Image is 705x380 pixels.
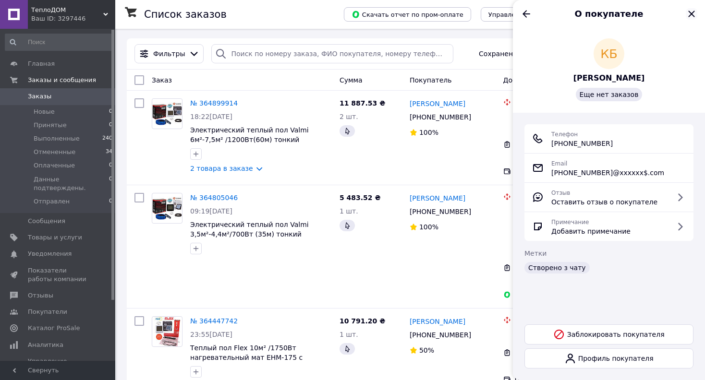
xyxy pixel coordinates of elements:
[551,168,664,178] span: [PHONE_NUMBER]@xxxxxx$.com
[580,91,639,98] span: Еще нет заказов
[28,324,80,332] span: Каталог ProSale
[106,148,112,156] span: 34
[152,98,182,129] a: Фото товару
[152,76,172,84] span: Заказ
[340,99,385,107] span: 11 887.53 ₴
[419,129,438,136] span: 100%
[34,107,55,116] span: Новые
[481,7,571,22] button: Управление статусами
[28,291,53,300] span: Отзывы
[34,134,80,143] span: Выполненные
[340,317,385,325] span: 10 791.20 ₴
[34,148,75,156] span: Отмененные
[524,249,547,257] span: Метки
[575,9,644,19] span: О покупателе
[410,99,465,108] a: [PERSON_NAME]
[28,92,51,101] span: Заказы
[31,14,115,23] div: Ваш ID: 3297446
[551,160,567,167] span: Email
[419,223,438,231] span: 100%
[28,341,63,349] span: Аналитика
[344,7,471,22] button: Скачать отчет по пром-оплате
[152,316,182,347] a: Фото товару
[28,76,96,84] span: Заказы и сообщения
[686,8,697,20] button: Закрыть
[408,205,473,218] div: [PHONE_NUMBER]
[573,73,645,84] a: [PERSON_NAME]
[109,175,112,192] span: 0
[551,139,613,148] span: [PHONE_NUMBER]
[152,197,182,219] img: Фото товару
[600,45,618,63] span: КБ
[109,121,112,130] span: 0
[340,113,358,120] span: 2 шт.
[479,49,563,59] span: Сохраненные фильтры:
[109,197,112,206] span: 0
[190,221,309,257] a: Электрический теплый пол Valmi 3,5м²-4,4м²/700Вт (35м) тонкий греющий кабель под плитку c терморе...
[503,76,570,84] span: Доставка и оплата
[102,134,112,143] span: 240
[340,194,381,202] span: 5 483.52 ₴
[190,317,238,325] a: № 364447742
[190,99,238,107] a: № 364899914
[211,44,453,63] input: Поиск по номеру заказа, ФИО покупателя, номеру телефона, Email, номеру накладной
[524,324,693,344] button: Заблокировать покупателя
[34,121,67,130] span: Принятые
[28,217,65,226] span: Сообщения
[153,49,185,59] span: Фильтры
[190,207,232,215] span: 09:19[DATE]
[352,10,463,19] span: Скачать отчет по пром-оплате
[154,317,181,346] img: Фото товару
[410,193,465,203] a: [PERSON_NAME]
[28,249,72,258] span: Уведомления
[551,197,657,207] span: Оставить отзыв о покупателе
[551,131,578,138] span: Телефон
[340,207,358,215] span: 1 шт.
[488,11,564,18] span: Управление статусами
[340,331,358,338] span: 1 шт.
[34,197,70,206] span: Отправлен
[34,175,109,192] span: Данные подтверждены.
[144,9,227,20] h1: Список заказов
[190,165,253,172] a: 2 товара в заказе
[521,8,532,20] button: Назад
[551,226,631,236] span: Добавить примечание
[28,308,67,316] span: Покупатели
[524,262,590,273] div: Створено з чату
[109,107,112,116] span: 0
[410,76,452,84] span: Покупатель
[28,59,55,68] span: Главная
[408,110,473,124] div: [PHONE_NUMBER]
[524,348,693,368] a: Профиль покупателя
[190,331,232,338] span: 23:55[DATE]
[31,6,103,14] span: ТеплоДОМ
[532,188,686,207] a: ОтзывОставить отзыв о покупателе
[408,328,473,342] div: [PHONE_NUMBER]
[551,190,570,196] span: Отзыв
[28,357,89,374] span: Управление сайтом
[190,194,238,202] a: № 364805046
[5,34,113,51] input: Поиск
[34,161,75,170] span: Оплаченные
[109,161,112,170] span: 0
[190,126,309,163] a: Электрический теплый пол Valmi 6м²-7,5м² /1200Вт(60м) тонкий греющий кабель под плитку c терморег...
[340,76,363,84] span: Сумма
[551,219,589,226] span: Примечание
[419,346,434,354] span: 50%
[28,266,89,284] span: Показатели работы компании
[28,233,82,242] span: Товары и услуги
[190,113,232,120] span: 18:22[DATE]
[410,317,465,326] a: [PERSON_NAME]
[152,102,182,125] img: Фото товару
[532,217,686,236] a: ПримечаниеДобавить примечание
[152,193,182,224] a: Фото товару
